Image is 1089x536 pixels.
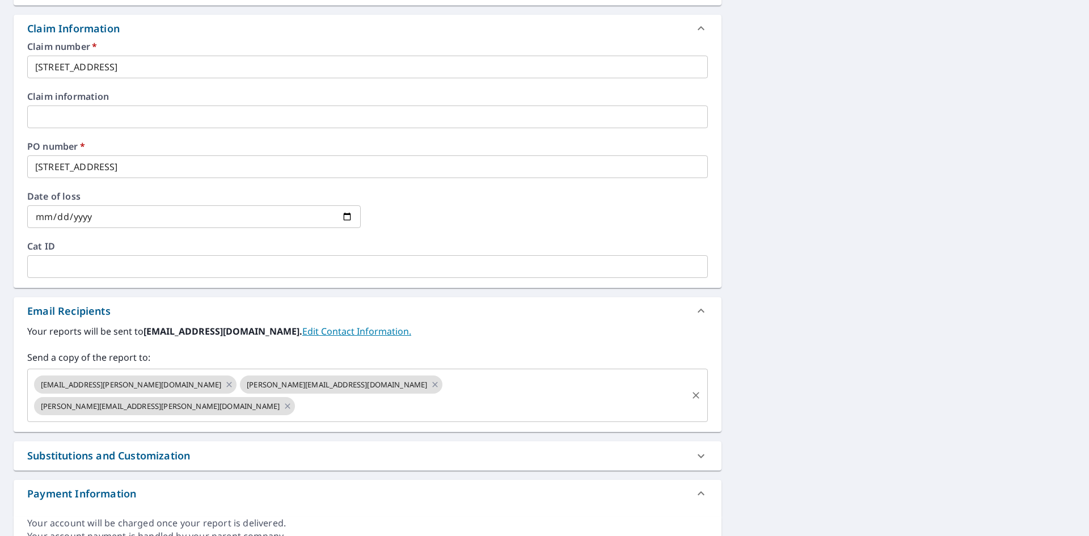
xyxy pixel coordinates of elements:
div: [PERSON_NAME][EMAIL_ADDRESS][PERSON_NAME][DOMAIN_NAME] [34,397,295,415]
div: Substitutions and Customization [14,441,721,470]
label: PO number [27,142,708,151]
span: [EMAIL_ADDRESS][PERSON_NAME][DOMAIN_NAME] [34,379,228,390]
a: EditContactInfo [302,325,411,337]
div: Payment Information [27,486,136,501]
label: Send a copy of the report to: [27,351,708,364]
span: [PERSON_NAME][EMAIL_ADDRESS][DOMAIN_NAME] [240,379,434,390]
div: [PERSON_NAME][EMAIL_ADDRESS][DOMAIN_NAME] [240,375,442,394]
label: Cat ID [27,242,708,251]
div: Claim Information [14,15,721,42]
label: Your reports will be sent to [27,324,708,338]
label: Claim number [27,42,708,51]
div: Your account will be charged once your report is delivered. [27,517,708,530]
div: [EMAIL_ADDRESS][PERSON_NAME][DOMAIN_NAME] [34,375,237,394]
label: Claim information [27,92,708,101]
span: [PERSON_NAME][EMAIL_ADDRESS][PERSON_NAME][DOMAIN_NAME] [34,401,286,412]
div: Email Recipients [14,297,721,324]
div: Email Recipients [27,303,111,319]
div: Claim Information [27,21,120,36]
label: Date of loss [27,192,361,201]
div: Payment Information [14,480,721,507]
b: [EMAIL_ADDRESS][DOMAIN_NAME]. [143,325,302,337]
div: Substitutions and Customization [27,448,190,463]
button: Clear [688,387,704,403]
